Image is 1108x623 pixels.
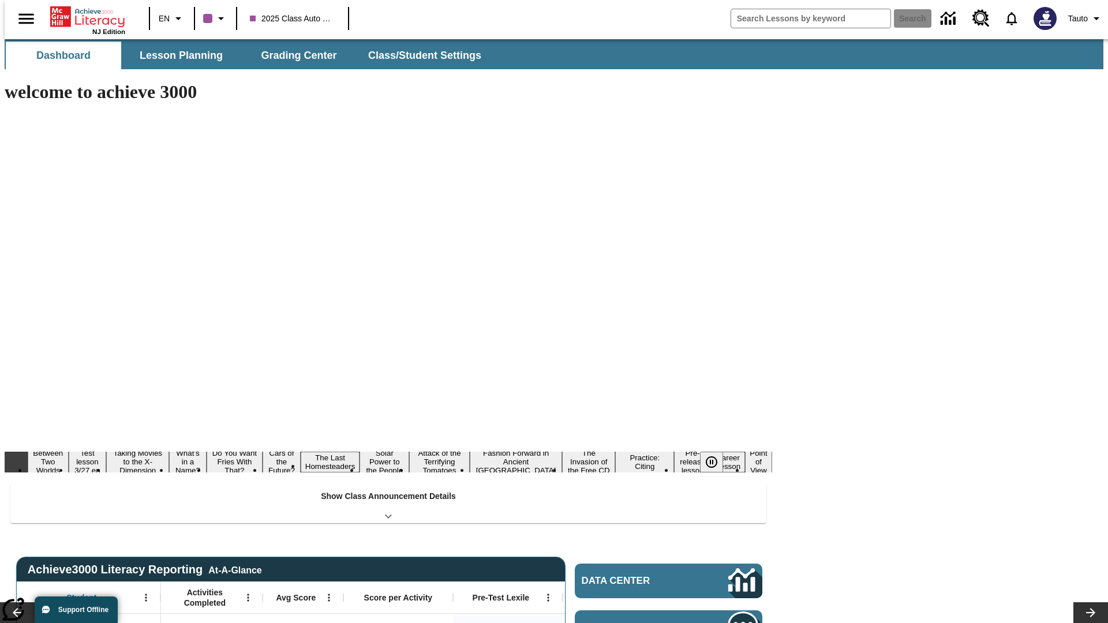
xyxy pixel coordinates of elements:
[137,589,155,606] button: Open Menu
[965,3,997,34] a: Resource Center, Will open in new tab
[207,447,263,476] button: Slide 5 Do You Want Fries With That?
[66,592,96,603] span: Student
[615,443,674,481] button: Slide 12 Mixed Practice: Citing Evidence
[540,589,557,606] button: Open Menu
[359,42,491,69] button: Class/Student Settings
[28,563,262,576] span: Achieve3000 Literacy Reporting
[731,9,890,28] input: search field
[320,589,338,606] button: Open Menu
[263,447,301,476] button: Slide 6 Cars of the Future?
[241,42,357,69] button: Grading Center
[9,2,43,36] button: Open side menu
[1073,602,1108,623] button: Lesson carousel, Next
[208,563,261,576] div: At-A-Glance
[199,8,233,29] button: Class color is purple. Change class color
[301,452,360,472] button: Slide 7 The Last Homesteaders
[1064,8,1108,29] button: Profile/Settings
[5,39,1103,69] div: SubNavbar
[700,452,723,472] button: Pause
[364,592,433,603] span: Score per Activity
[5,9,169,20] body: Maximum 600 characters Press Escape to exit toolbar Press Alt + F10 to reach toolbar
[1027,3,1064,33] button: Select a new avatar
[50,4,125,35] div: Home
[997,3,1027,33] a: Notifications
[35,596,118,623] button: Support Offline
[106,447,169,476] button: Slide 3 Taking Movies to the X-Dimension
[473,592,530,603] span: Pre-Test Lexile
[28,447,69,476] button: Slide 1 Between Two Worlds
[674,447,711,476] button: Slide 13 Pre-release lesson
[745,447,772,476] button: Slide 15 Point of View
[321,490,456,502] p: Show Class Announcement Details
[1068,13,1088,25] span: Tauto
[58,606,108,614] span: Support Offline
[50,5,125,28] a: Home
[582,575,690,587] span: Data Center
[69,447,107,476] button: Slide 2 Test lesson 3/27 en
[10,483,766,523] div: Show Class Announcement Details
[5,42,492,69] div: SubNavbar
[169,447,206,476] button: Slide 4 What's in a Name?
[159,13,170,25] span: EN
[6,42,121,69] button: Dashboard
[154,8,190,29] button: Language: EN, Select a language
[360,447,409,476] button: Slide 8 Solar Power to the People
[5,81,772,103] h1: welcome to achieve 3000
[167,587,243,608] span: Activities Completed
[123,42,239,69] button: Lesson Planning
[470,447,562,476] button: Slide 10 Fashion Forward in Ancient Rome
[934,3,965,35] a: Data Center
[92,28,125,35] span: NJ Edition
[239,589,257,606] button: Open Menu
[575,564,762,598] a: Data Center
[562,447,615,476] button: Slide 11 The Invasion of the Free CD
[250,13,335,25] span: 2025 Class Auto Grade 13
[409,447,470,476] button: Slide 9 Attack of the Terrifying Tomatoes
[276,592,316,603] span: Avg Score
[1034,7,1057,30] img: Avatar
[700,452,735,472] div: Pause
